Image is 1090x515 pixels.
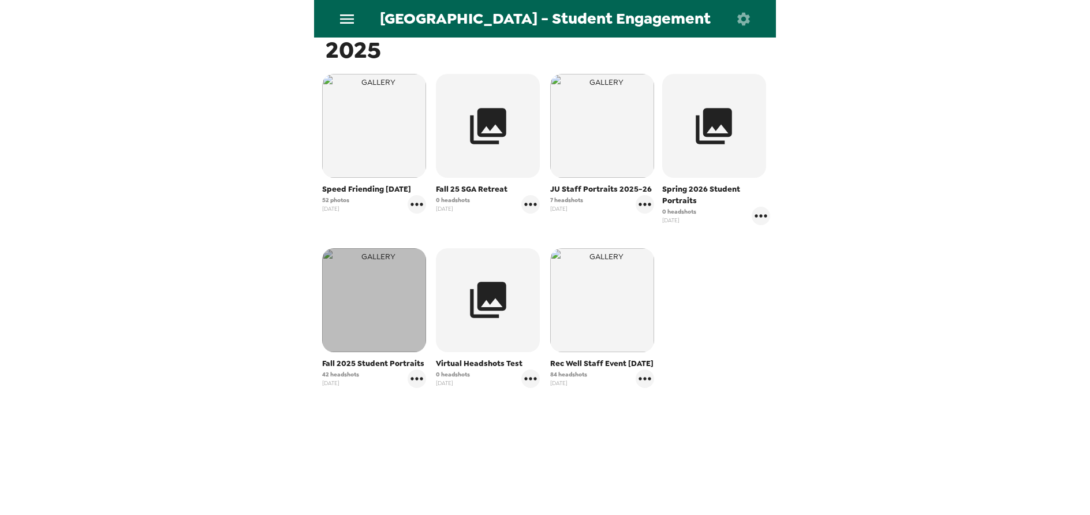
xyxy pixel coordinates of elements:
button: gallery menu [521,195,540,214]
span: [DATE] [550,204,583,213]
span: Speed Friending [DATE] [322,184,426,195]
img: gallery [322,74,426,178]
span: 2025 [326,35,381,65]
span: 0 headshots [436,196,470,204]
span: [GEOGRAPHIC_DATA] - Student Engagement [380,11,711,27]
button: gallery menu [408,370,426,388]
span: [DATE] [322,379,359,387]
span: 0 headshots [662,207,696,216]
span: [DATE] [322,204,349,213]
span: JU Staff Portraits 2025-26 [550,184,654,195]
span: [DATE] [436,379,470,387]
button: gallery menu [521,370,540,388]
span: 0 headshots [436,370,470,379]
button: gallery menu [636,370,654,388]
span: Fall 25 SGA Retreat [436,184,540,195]
span: [DATE] [436,204,470,213]
span: Fall 2025 Student Portraits [322,358,426,370]
button: gallery menu [752,207,770,225]
img: gallery [550,248,654,352]
span: Spring 2026 Student Portraits [662,184,771,207]
button: gallery menu [408,195,426,214]
span: 84 headshots [550,370,587,379]
span: Rec Well Staff Event [DATE] [550,358,654,370]
span: [DATE] [550,379,587,387]
span: 7 headshots [550,196,583,204]
button: gallery menu [636,195,654,214]
span: 42 headshots [322,370,359,379]
span: Virtual Headshots Test [436,358,540,370]
span: [DATE] [662,216,696,225]
img: gallery [322,248,426,352]
img: gallery [550,74,654,178]
span: 52 photos [322,196,349,204]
